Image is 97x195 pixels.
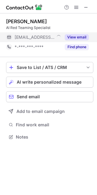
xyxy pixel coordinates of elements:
[6,121,93,129] button: Find work email
[6,133,93,141] button: Notes
[16,122,91,128] span: Find work email
[16,134,91,140] span: Notes
[6,91,93,102] button: Send email
[17,80,81,85] span: AI write personalized message
[6,62,93,73] button: save-profile-one-click
[6,25,93,31] div: AI Red Teaming Specialist
[16,109,65,114] span: Add to email campaign
[6,4,43,11] img: ContactOut v5.3.10
[17,65,83,70] div: Save to List / ATS / CRM
[6,18,47,24] div: [PERSON_NAME]
[6,106,93,117] button: Add to email campaign
[65,34,89,40] button: Reveal Button
[6,77,93,88] button: AI write personalized message
[65,44,89,50] button: Reveal Button
[15,34,54,40] span: [EMAIL_ADDRESS][DOMAIN_NAME]
[17,94,40,99] span: Send email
